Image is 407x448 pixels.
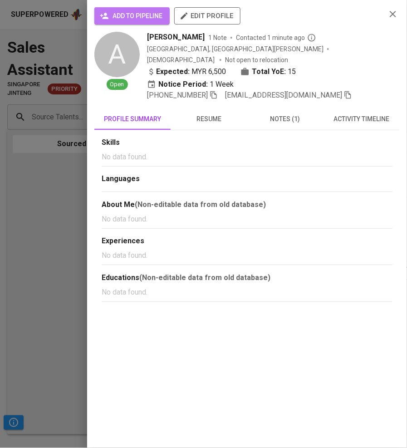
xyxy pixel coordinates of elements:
span: edit profile [181,10,233,22]
button: add to pipeline [94,7,170,25]
span: add to pipeline [102,10,162,22]
div: 1 Week [147,79,234,90]
b: Notice Period: [158,79,208,90]
div: MYR 6,500 [147,66,226,77]
span: notes (1) [253,113,318,125]
b: Total YoE: [252,66,286,77]
b: Expected: [156,66,190,77]
button: edit profile [174,7,240,25]
b: (Non-editable data from old database) [135,200,266,209]
span: [PHONE_NUMBER] [147,91,208,99]
span: 1 Note [208,33,227,42]
div: Educations [102,272,392,283]
span: Contacted 1 minute ago [236,33,316,42]
span: profile summary [100,113,165,125]
svg: By Malaysia recruiter [307,33,316,42]
span: activity timeline [329,113,394,125]
p: No data found. [102,214,392,225]
div: A [94,32,140,77]
div: Languages [102,174,392,184]
span: Open [107,80,128,89]
span: [EMAIL_ADDRESS][DOMAIN_NAME] [225,91,342,99]
span: [DEMOGRAPHIC_DATA] [147,55,216,64]
div: Experiences [102,236,392,246]
div: [GEOGRAPHIC_DATA], [GEOGRAPHIC_DATA][PERSON_NAME] [147,44,324,54]
p: No data found. [102,250,392,261]
div: Skills [102,138,392,148]
p: No data found. [102,152,392,162]
a: edit profile [174,12,240,19]
span: resume [176,113,241,125]
span: 15 [288,66,296,77]
div: About Me [102,199,392,210]
p: Not open to relocation [225,55,288,64]
span: [PERSON_NAME] [147,32,205,43]
p: No data found. [102,287,392,298]
b: (Non-editable data from old database) [139,273,270,282]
